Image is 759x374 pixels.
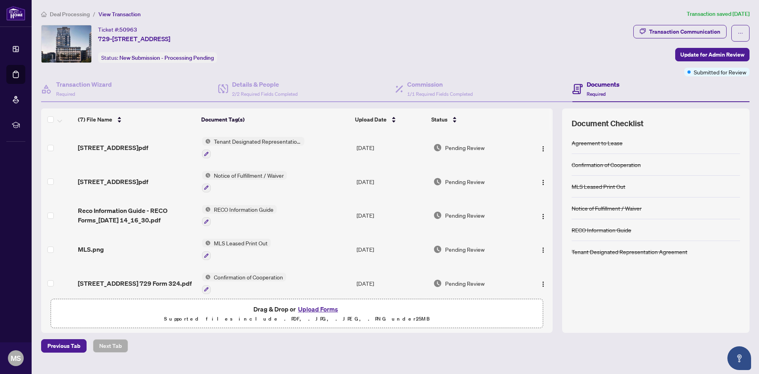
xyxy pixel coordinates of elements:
[407,80,473,89] h4: Commission
[433,143,442,152] img: Document Status
[98,34,170,44] span: 729-[STREET_ADDRESS]
[211,171,287,180] span: Notice of Fulfillment / Waiver
[537,209,549,222] button: Logo
[78,245,104,254] span: MLS.png
[738,30,743,36] span: ellipsis
[680,48,744,61] span: Update for Admin Review
[51,299,543,328] span: Drag & Drop orUpload FormsSupported files include .PDF, .JPG, .JPEG, .PNG under25MB
[202,171,211,180] img: Status Icon
[93,339,128,353] button: Next Tab
[296,304,340,314] button: Upload Forms
[572,204,642,213] div: Notice of Fulfillment / Waiver
[587,80,619,89] h4: Documents
[537,141,549,154] button: Logo
[694,68,746,76] span: Submitted for Review
[78,206,195,225] span: Reco Information Guide - RECO Forms_[DATE] 14_16_30.pdf
[93,9,95,19] li: /
[445,177,485,186] span: Pending Review
[202,239,271,260] button: Status IconMLS Leased Print Out
[232,80,298,89] h4: Details & People
[202,205,277,226] button: Status IconRECO Information Guide
[572,118,644,129] span: Document Checklist
[633,25,727,38] button: Transaction Communication
[445,279,485,288] span: Pending Review
[540,247,546,253] img: Logo
[540,281,546,287] img: Logo
[352,108,428,131] th: Upload Date
[119,26,137,33] span: 50963
[572,182,625,191] div: MLS Leased Print Out
[202,273,211,281] img: Status Icon
[445,143,485,152] span: Pending Review
[202,171,287,192] button: Status IconNotice of Fulfillment / Waiver
[353,199,430,233] td: [DATE]
[433,211,442,220] img: Document Status
[428,108,523,131] th: Status
[50,11,90,18] span: Deal Processing
[98,52,217,63] div: Status:
[445,245,485,254] span: Pending Review
[42,25,91,63] img: IMG-W12354500_1.jpg
[537,175,549,188] button: Logo
[56,91,75,97] span: Required
[202,137,211,146] img: Status Icon
[353,131,430,165] td: [DATE]
[98,25,137,34] div: Ticket #:
[433,245,442,254] img: Document Status
[75,108,198,131] th: (7) File Name
[198,108,352,131] th: Document Tag(s)
[445,211,485,220] span: Pending Review
[56,80,112,89] h4: Transaction Wizard
[540,146,546,152] img: Logo
[540,179,546,186] img: Logo
[41,339,87,353] button: Previous Tab
[202,273,286,294] button: Status IconConfirmation of Cooperation
[6,6,25,21] img: logo
[353,266,430,300] td: [DATE]
[727,346,751,370] button: Open asap
[11,353,21,364] span: MS
[202,137,304,158] button: Status IconTenant Designated Representation Agreement
[687,9,750,19] article: Transaction saved [DATE]
[353,232,430,266] td: [DATE]
[211,273,286,281] span: Confirmation of Cooperation
[78,115,112,124] span: (7) File Name
[572,139,623,147] div: Agreement to Lease
[353,165,430,199] td: [DATE]
[202,239,211,247] img: Status Icon
[98,11,141,18] span: View Transaction
[78,279,192,288] span: [STREET_ADDRESS] 729 Form 324.pdf
[253,304,340,314] span: Drag & Drop or
[202,205,211,214] img: Status Icon
[211,239,271,247] span: MLS Leased Print Out
[41,11,47,17] span: home
[537,277,549,290] button: Logo
[572,226,631,234] div: RECO Information Guide
[433,177,442,186] img: Document Status
[78,177,148,186] span: [STREET_ADDRESS]pdf
[232,91,298,97] span: 2/2 Required Fields Completed
[407,91,473,97] span: 1/1 Required Fields Completed
[47,340,80,352] span: Previous Tab
[56,314,538,324] p: Supported files include .PDF, .JPG, .JPEG, .PNG under 25 MB
[433,279,442,288] img: Document Status
[355,115,387,124] span: Upload Date
[537,243,549,256] button: Logo
[572,247,687,256] div: Tenant Designated Representation Agreement
[211,205,277,214] span: RECO Information Guide
[78,143,148,152] span: [STREET_ADDRESS]pdf
[587,91,606,97] span: Required
[119,54,214,61] span: New Submission - Processing Pending
[675,48,750,61] button: Update for Admin Review
[572,160,641,169] div: Confirmation of Cooperation
[649,25,720,38] div: Transaction Communication
[211,137,304,146] span: Tenant Designated Representation Agreement
[540,213,546,220] img: Logo
[431,115,447,124] span: Status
